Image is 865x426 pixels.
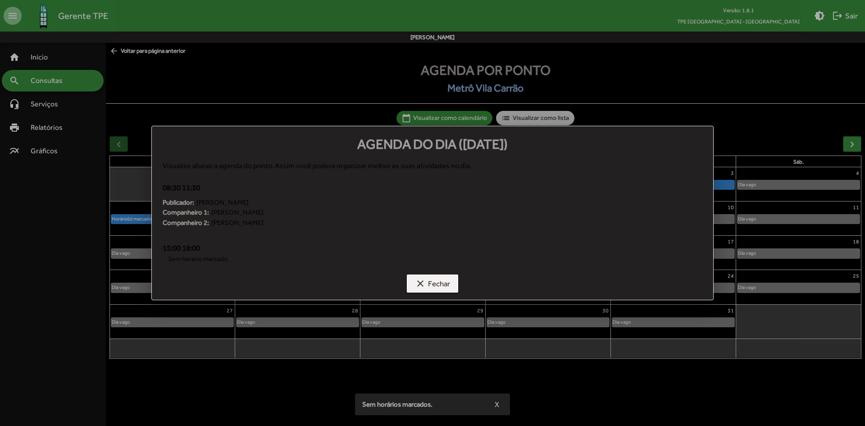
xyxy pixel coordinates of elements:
[357,136,508,152] span: Agenda do dia ([DATE])
[163,182,692,194] div: 08:30 11:30
[163,197,194,208] strong: Publicador:
[163,218,209,228] strong: Companheiro 2:
[211,218,264,228] span: [PERSON_NAME]
[211,207,264,218] span: [PERSON_NAME]
[163,160,702,171] div: Visualize abaixo a agenda do ponto . Assim você poderá organizar melhor as suas atividades no dia.
[163,254,692,264] span: Sem horário marcado.
[415,275,450,292] span: Fechar
[196,197,249,208] span: [PERSON_NAME]
[163,243,692,254] div: 15:00 18:00
[407,275,458,293] button: Fechar
[163,207,209,218] strong: Companheiro 1:
[415,278,426,289] mat-icon: clear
